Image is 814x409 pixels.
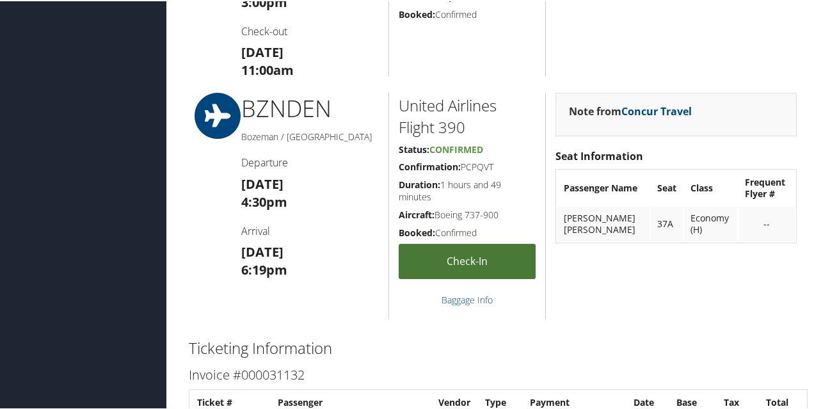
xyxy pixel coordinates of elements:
[684,205,737,240] td: Economy (H)
[399,225,536,238] h5: Confirmed
[241,42,283,60] strong: [DATE]
[557,170,650,204] th: Passenger Name
[241,192,287,209] strong: 4:30pm
[241,129,379,142] h5: Bozeman / [GEOGRAPHIC_DATA]
[399,7,435,19] strong: Booked:
[557,205,650,240] td: [PERSON_NAME] [PERSON_NAME]
[189,365,797,383] h3: Invoice #000031132
[241,242,283,259] strong: [DATE]
[399,159,461,172] strong: Confirmation:
[651,170,683,204] th: Seat
[429,142,483,154] span: Confirmed
[399,225,435,237] strong: Booked:
[555,148,643,162] strong: Seat Information
[399,142,429,154] strong: Status:
[738,170,795,204] th: Frequent Flyer #
[745,217,789,229] div: --
[399,93,536,136] h2: United Airlines Flight 390
[399,177,536,202] h5: 1 hours and 49 minutes
[399,177,440,189] strong: Duration:
[684,170,737,204] th: Class
[241,174,283,191] strong: [DATE]
[399,207,536,220] h5: Boeing 737-900
[241,92,379,124] h1: BZN DEN
[399,243,536,278] a: Check-in
[241,223,379,237] h4: Arrival
[241,23,379,37] h4: Check-out
[241,154,379,168] h4: Departure
[442,293,493,305] a: Baggage Info
[651,205,683,240] td: 37A
[621,103,692,117] a: Concur Travel
[399,207,435,220] strong: Aircraft:
[399,159,536,172] h5: PCPQVT
[399,7,536,20] h5: Confirmed
[569,103,692,117] strong: Note from
[189,336,797,358] h2: Ticketing Information
[241,260,287,277] strong: 6:19pm
[241,60,294,77] strong: 11:00am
